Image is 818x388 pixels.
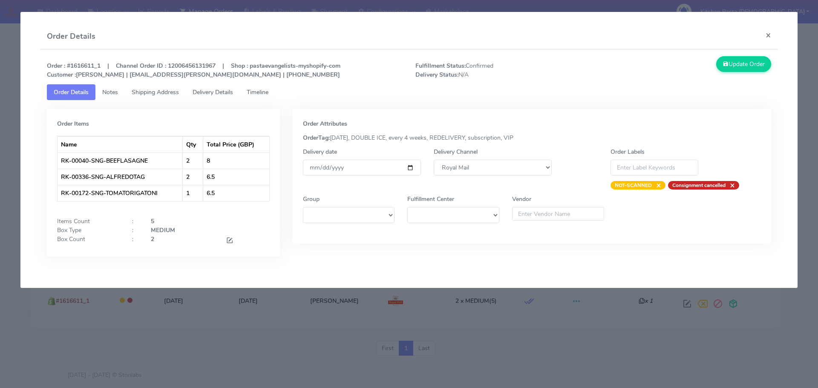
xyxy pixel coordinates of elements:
span: Timeline [247,88,268,96]
div: : [126,217,144,226]
h4: Order Details [47,31,95,42]
strong: NOT-SCANNED [615,182,652,189]
button: Update Order [716,56,772,72]
strong: Customer : [47,71,76,79]
div: [DATE], DOUBLE ICE, every 4 weeks, REDELIVERY, subscription, VIP [297,133,768,142]
strong: 5 [151,217,154,225]
span: Shipping Address [132,88,179,96]
div: Items Count [51,217,126,226]
td: 6.5 [203,169,269,185]
strong: MEDIUM [151,226,175,234]
td: 8 [203,152,269,169]
td: 1 [183,185,203,201]
strong: OrderTag: [303,134,330,142]
th: Name [58,136,183,152]
strong: Delivery Status: [415,71,458,79]
td: RK-00172-SNG-TOMATORIGATONI [58,185,183,201]
div: Box Count [51,235,126,246]
th: Qty [183,136,203,152]
span: Confirmed N/A [409,61,593,79]
strong: Consignment cancelled [672,182,726,189]
strong: Order Attributes [303,120,347,128]
td: 2 [183,169,203,185]
td: 2 [183,152,203,169]
strong: Order Items [57,120,89,128]
label: Fulfillment Center [407,195,454,204]
button: Close [759,24,778,46]
td: RK-00040-SNG-BEEFLASAGNE [58,152,183,169]
input: Enter Vendor Name [512,207,604,221]
div: Box Type [51,226,126,235]
span: × [652,181,661,190]
label: Order Labels [611,147,645,156]
td: 6.5 [203,185,269,201]
ul: Tabs [47,84,772,100]
strong: 2 [151,235,154,243]
span: Order Details [54,88,89,96]
span: Delivery Details [193,88,233,96]
label: Vendor [512,195,531,204]
label: Group [303,195,320,204]
div: : [126,235,144,246]
span: Notes [102,88,118,96]
label: Delivery date [303,147,337,156]
div: : [126,226,144,235]
span: × [726,181,735,190]
th: Total Price (GBP) [203,136,269,152]
input: Enter Label Keywords [611,160,698,175]
strong: Fulfillment Status: [415,62,466,70]
td: RK-00336-SNG-ALFREDOTAG [58,169,183,185]
label: Delivery Channel [434,147,478,156]
strong: Order : #1616611_1 | Channel Order ID : 12006456131967 | Shop : pastaevangelists-myshopify-com [P... [47,62,340,79]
